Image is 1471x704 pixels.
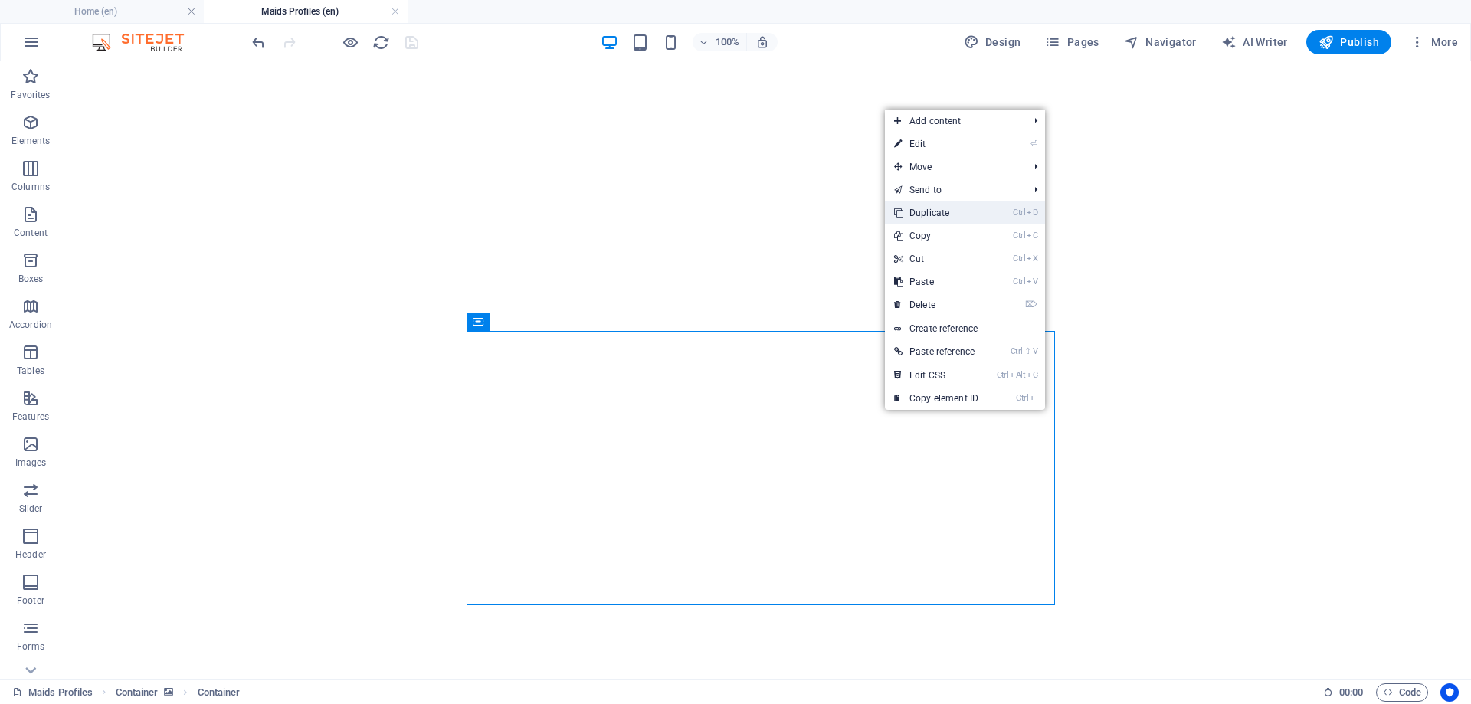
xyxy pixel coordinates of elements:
[1010,370,1025,380] i: Alt
[1410,34,1458,50] span: More
[198,683,241,702] span: Click to select. Double-click to edit
[1118,30,1203,54] button: Navigator
[1306,30,1391,54] button: Publish
[1030,393,1037,403] i: I
[1011,346,1023,356] i: Ctrl
[1215,30,1294,54] button: AI Writer
[885,156,1022,178] span: Move
[249,33,267,51] button: undo
[372,33,390,51] button: reload
[19,503,43,515] p: Slider
[885,270,988,293] a: CtrlVPaste
[1027,277,1037,287] i: V
[885,247,988,270] a: CtrlXCut
[1025,300,1037,309] i: ⌦
[1013,277,1025,287] i: Ctrl
[88,33,203,51] img: Editor Logo
[885,317,1045,340] a: Create reference
[958,30,1027,54] div: Design (Ctrl+Alt+Y)
[693,33,747,51] button: 100%
[17,594,44,607] p: Footer
[17,365,44,377] p: Tables
[204,3,408,20] h4: Maids Profiles (en)
[17,640,44,653] p: Forms
[885,110,1022,133] span: Add content
[11,89,50,101] p: Favorites
[1027,370,1037,380] i: C
[964,34,1021,50] span: Design
[12,411,49,423] p: Features
[885,387,988,410] a: CtrlICopy element ID
[1027,254,1037,264] i: X
[1024,346,1031,356] i: ⇧
[1376,683,1428,702] button: Code
[885,133,988,156] a: ⏎Edit
[15,548,46,561] p: Header
[1350,686,1352,698] span: :
[1383,683,1421,702] span: Code
[1045,34,1099,50] span: Pages
[1030,139,1037,149] i: ⏎
[997,370,1009,380] i: Ctrl
[885,224,988,247] a: CtrlCCopy
[1404,30,1464,54] button: More
[18,273,44,285] p: Boxes
[12,683,93,702] a: Click to cancel selection. Double-click to open Pages
[14,227,48,239] p: Content
[1323,683,1364,702] h6: Session time
[885,178,1022,201] a: Send to
[885,340,988,363] a: Ctrl⇧VPaste reference
[9,319,52,331] p: Accordion
[1013,231,1025,241] i: Ctrl
[1013,254,1025,264] i: Ctrl
[1013,208,1025,218] i: Ctrl
[1319,34,1379,50] span: Publish
[1124,34,1197,50] span: Navigator
[116,683,241,702] nav: breadcrumb
[1027,231,1037,241] i: C
[15,457,47,469] p: Images
[372,34,390,51] i: Reload page
[250,34,267,51] i: Undo: Change image (Ctrl+Z)
[11,135,51,147] p: Elements
[885,364,988,387] a: CtrlAltCEdit CSS
[1221,34,1288,50] span: AI Writer
[1440,683,1459,702] button: Usercentrics
[164,688,173,696] i: This element contains a background
[1339,683,1363,702] span: 00 00
[716,33,740,51] h6: 100%
[116,683,159,702] span: Click to select. Double-click to edit
[1016,393,1028,403] i: Ctrl
[11,181,50,193] p: Columns
[885,201,988,224] a: CtrlDDuplicate
[958,30,1027,54] button: Design
[1039,30,1105,54] button: Pages
[1033,346,1037,356] i: V
[1027,208,1037,218] i: D
[885,293,988,316] a: ⌦Delete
